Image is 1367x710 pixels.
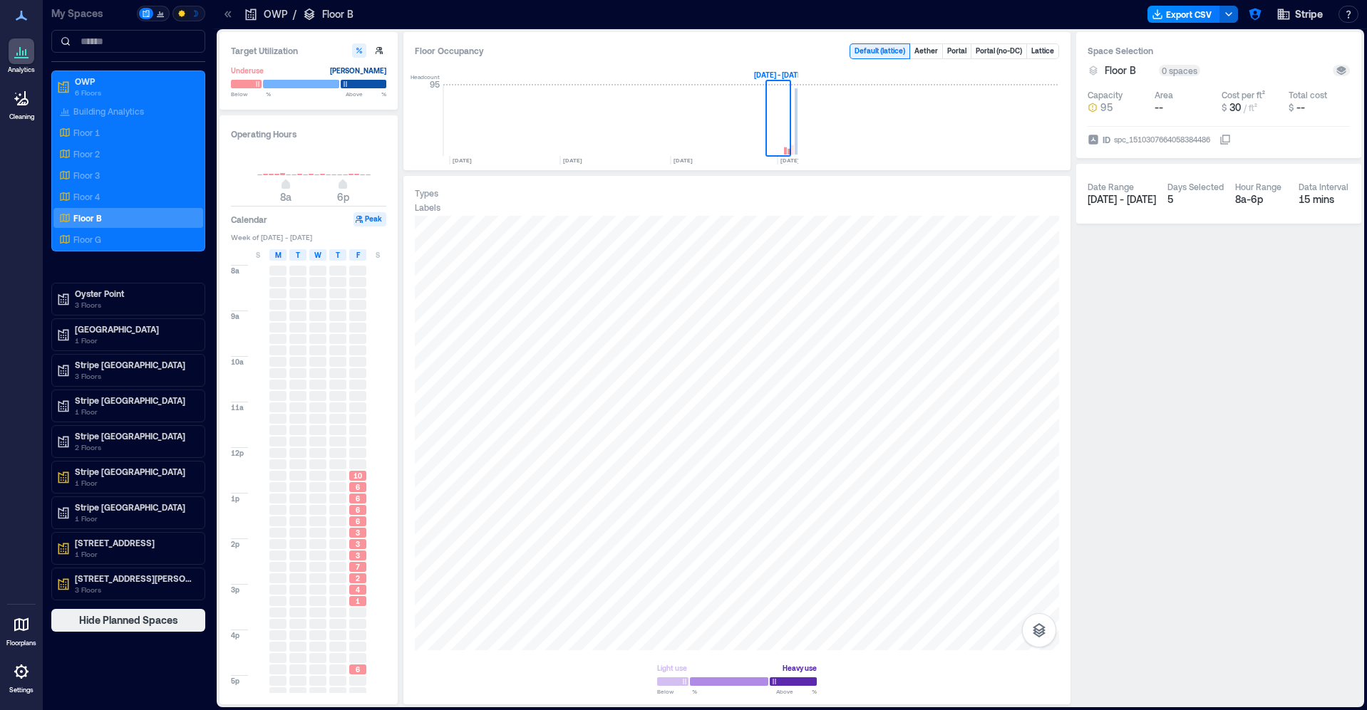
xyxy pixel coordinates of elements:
span: 95 [1100,100,1113,115]
button: Aether [910,44,942,58]
p: Oyster Point [75,288,195,299]
div: Heavy use [783,661,817,675]
p: [STREET_ADDRESS][PERSON_NAME] [75,573,195,584]
p: Floor B [322,7,354,21]
a: Floorplans [2,607,41,652]
span: 3 [356,528,360,538]
div: Hour Range [1235,181,1281,192]
button: Peak [354,212,386,226]
p: OWP [75,75,195,87]
span: / ft² [1244,103,1257,113]
p: / [293,7,296,21]
text: [DATE] [563,157,582,164]
span: W [314,249,321,261]
span: 7 [356,562,360,572]
span: [DATE] - [DATE] [1088,193,1156,205]
p: Stripe [GEOGRAPHIC_DATA] [75,395,195,406]
p: Analytics [8,66,35,74]
text: [DATE] [453,157,472,164]
span: 8a [231,266,239,276]
p: Floor 4 [73,191,100,202]
span: S [376,249,380,261]
p: 1 Floor [75,406,195,417]
span: 6 [356,516,360,526]
span: 10a [231,357,244,367]
div: Days Selected [1167,181,1224,192]
button: $ 30 / ft² [1222,100,1283,115]
span: 4p [231,630,239,640]
span: 6 [356,664,360,674]
p: Floor B [73,212,102,224]
div: 0 spaces [1159,65,1200,76]
div: 5 [1167,192,1224,207]
text: [DATE] [674,157,693,164]
span: 2 [356,573,360,583]
span: $ [1222,103,1227,113]
p: Floor G [73,234,101,245]
span: 8a [280,191,292,203]
a: Settings [4,654,38,699]
div: Date Range [1088,181,1134,192]
p: OWP [264,7,287,21]
span: Floor B [1105,63,1136,78]
span: S [256,249,260,261]
span: 1 [356,596,360,606]
h3: Operating Hours [231,127,386,141]
span: -- [1155,101,1163,113]
h3: Target Utilization [231,43,386,58]
a: Analytics [4,34,39,78]
span: 3p [231,585,239,595]
p: My Spaces [51,6,134,21]
div: Cost per ft² [1222,89,1265,100]
div: spc_1510307664058384486 [1113,132,1212,147]
span: 6p [337,191,349,203]
div: Light use [657,661,687,675]
h3: Space Selection [1088,43,1350,58]
button: Lattice [1027,44,1058,58]
span: Above % [776,687,817,696]
p: Settings [9,686,33,694]
p: Floor 3 [73,169,100,181]
p: 3 Floors [75,584,195,595]
span: 5p [231,676,239,686]
div: Total cost [1289,89,1327,100]
div: Capacity [1088,89,1123,100]
span: 9a [231,311,239,321]
button: Portal (no-DC) [971,44,1026,58]
span: Above % [346,90,386,98]
div: Underuse [231,63,264,78]
div: Data Interval [1299,181,1348,192]
span: 12p [231,448,244,458]
span: Stripe [1295,7,1323,21]
span: 6 [356,505,360,515]
button: Stripe [1272,3,1327,26]
p: 3 Floors [75,299,195,310]
span: 6 [356,494,360,503]
h3: Calendar [231,212,267,226]
p: [GEOGRAPHIC_DATA] [75,323,195,335]
button: Floor B [1105,63,1153,78]
span: Below % [657,687,697,696]
a: Cleaning [4,81,39,125]
button: Hide Planned Spaces [51,609,205,632]
p: Floorplans [6,639,36,647]
p: Stripe [GEOGRAPHIC_DATA] [75,359,195,370]
div: 15 mins [1299,192,1351,207]
button: 95 [1088,100,1149,115]
p: Floor 2 [73,148,100,160]
span: 10 [354,471,362,481]
div: Area [1155,89,1173,100]
p: 1 Floor [75,513,195,524]
button: Portal [943,44,971,58]
span: 6 [356,482,360,492]
p: [STREET_ADDRESS] [75,537,195,548]
p: 1 Floor [75,548,195,560]
span: ID [1103,132,1110,147]
p: Stripe [GEOGRAPHIC_DATA] [75,466,195,477]
p: Stripe [GEOGRAPHIC_DATA] [75,430,195,442]
span: Below % [231,90,271,98]
span: 4 [356,585,360,595]
text: [DATE] [780,157,800,164]
span: -- [1296,101,1305,113]
span: 2p [231,539,239,549]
